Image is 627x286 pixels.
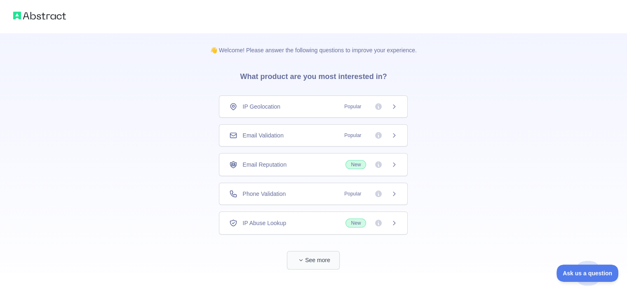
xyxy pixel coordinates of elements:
div: Domain: [DOMAIN_NAME] [21,21,91,28]
iframe: Toggle Customer Support [557,265,619,282]
span: Email Reputation [242,160,286,169]
span: Popular [339,102,366,111]
span: Popular [339,190,366,198]
img: logo_orange.svg [13,13,20,20]
span: IP Geolocation [242,102,280,111]
img: tab_keywords_by_traffic_grey.svg [83,48,90,54]
span: Email Validation [242,131,283,140]
p: 👋 Welcome! Please answer the following questions to improve your experience. [197,33,430,54]
span: IP Abuse Lookup [242,219,286,227]
div: Domain Overview [33,49,74,54]
span: New [345,160,366,169]
img: tab_domain_overview_orange.svg [24,48,31,54]
span: New [345,219,366,228]
span: Popular [339,131,366,140]
div: v 4.0.25 [23,13,40,20]
img: Abstract logo [13,10,66,21]
span: Phone Validation [242,190,286,198]
button: See more [287,251,340,270]
div: Keywords by Traffic [92,49,136,54]
h3: What product are you most interested in? [227,54,400,95]
img: website_grey.svg [13,21,20,28]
